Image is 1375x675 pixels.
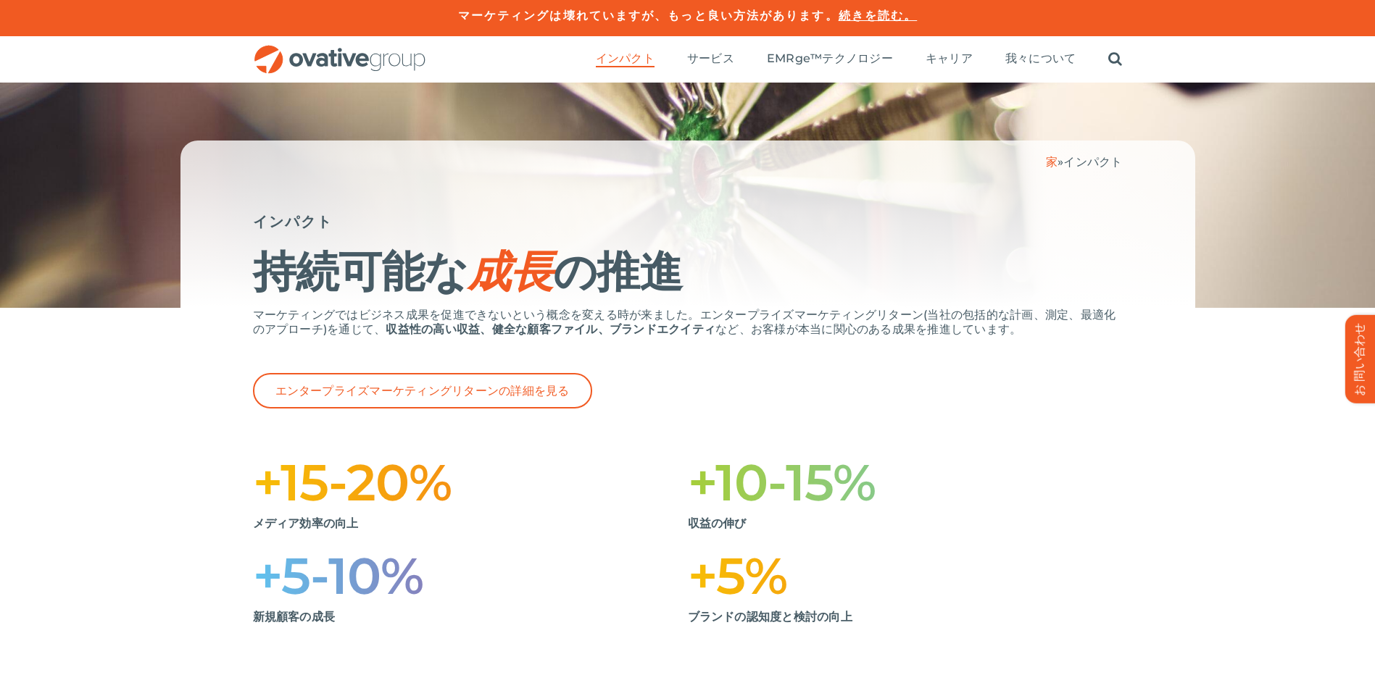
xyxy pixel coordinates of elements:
h1: +5% [688,553,1123,599]
h1: +15-20% [253,459,688,506]
strong: 収益の伸び [688,516,747,530]
strong: メディア効率の向上 [253,516,359,530]
span: サービス [687,51,734,66]
p: マーケティングではビジネス成果を促進できないという概念を変える時が来ました。エンタープライズマーケティングリターン(当社の包括的な計画、測定、最適化のアプローチ)を通じて、 など、お客様が本当に... [253,308,1123,337]
a: 続きを読む。 [839,9,918,22]
span: キャリア [926,51,973,66]
span: インパクト [596,51,655,66]
h1: 持続可能な の推進 [253,248,1123,297]
a: 捜索 [1108,51,1122,67]
h1: +5-10% [253,553,688,599]
span: インパクト [1063,155,1122,169]
h5: インパクト [253,213,1123,230]
a: マーケティングは壊れていますが、もっと良い方法があります。 [458,9,839,22]
a: OG_Full_horizontal_RGB [253,43,427,57]
h1: +10-15% [688,459,1123,506]
nav: メニュー [596,36,1123,83]
a: EMRge™テクノロジー [767,51,893,67]
strong: 新規顧客の成長 [253,610,336,624]
span: » [1046,155,1123,169]
a: 家 [1046,155,1058,169]
strong: ブランドの認知度と検討の向上 [688,610,852,624]
a: インパクト [596,51,655,67]
span: 我々について [1005,51,1076,66]
span: EMRge™テクノロジー [767,51,893,66]
span: エンタープライズマーケティングリターンの詳細を見る [275,384,570,398]
a: キャリア [926,51,973,67]
a: サービス [687,51,734,67]
span: 成長 [468,248,553,300]
strong: 収益性の高い収益、健全な顧客ファイル、ブランドエクイティ [386,322,715,336]
a: 我々について [1005,51,1076,67]
a: エンタープライズマーケティングリターンの詳細を見る [253,373,592,408]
